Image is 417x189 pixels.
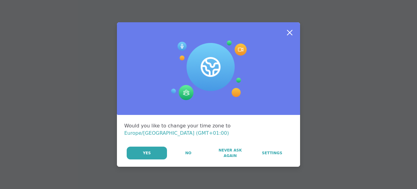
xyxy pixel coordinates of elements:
[262,150,282,156] span: Settings
[212,148,248,159] span: Never Ask Again
[127,147,167,159] button: Yes
[143,150,151,156] span: Yes
[209,147,251,159] button: Never Ask Again
[170,41,247,100] img: Session Experience
[124,122,293,137] div: Would you like to change your time zone to
[168,147,209,159] button: No
[252,147,293,159] a: Settings
[185,150,191,156] span: No
[124,130,229,136] span: Europe/[GEOGRAPHIC_DATA] (GMT+01:00)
